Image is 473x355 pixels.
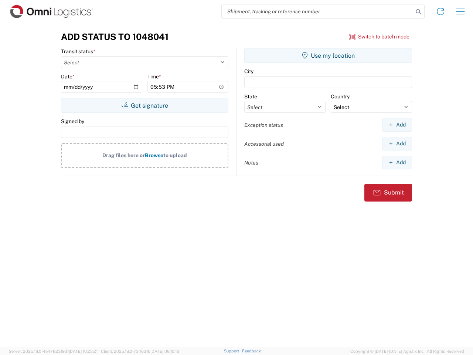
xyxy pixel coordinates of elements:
[147,73,161,80] label: Time
[101,349,179,354] span: Client: 2025.18.0-7346316
[242,349,261,353] a: Feedback
[244,159,258,166] label: Notes
[69,349,98,354] span: [DATE] 10:23:21
[382,156,412,169] button: Add
[145,152,163,158] span: Browse
[244,122,283,128] label: Exception status
[61,48,95,55] label: Transit status
[163,152,187,158] span: to upload
[61,73,75,80] label: Date
[382,118,412,132] button: Add
[61,31,169,42] h3: Add Status to 1048041
[331,93,350,100] label: Country
[9,349,98,354] span: Server: 2025.18.0-4e47823f9d1
[150,349,179,354] span: [DATE] 08:10:16
[102,152,145,158] span: Drag files here or
[244,141,284,147] label: Accessorial used
[61,98,228,113] button: Get signature
[382,137,412,151] button: Add
[222,4,413,18] input: Shipment, tracking or reference number
[349,31,409,43] button: Switch to batch mode
[364,184,412,202] button: Submit
[61,118,84,125] label: Signed by
[244,93,257,100] label: State
[350,348,464,355] span: Copyright © [DATE]-[DATE] Agistix Inc., All Rights Reserved
[244,48,412,63] button: Use my location
[224,349,242,353] a: Support
[244,68,253,75] label: City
